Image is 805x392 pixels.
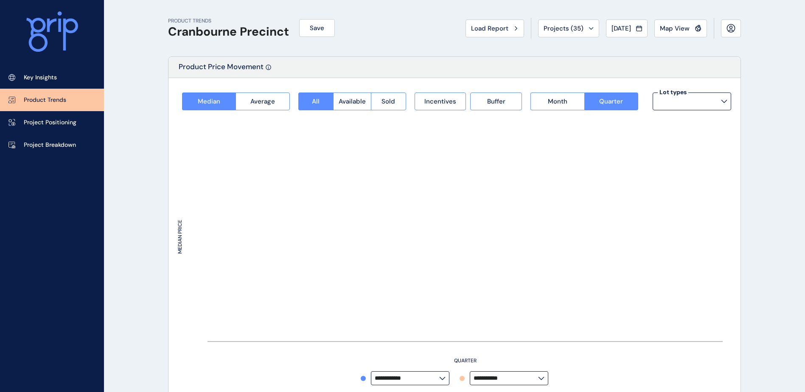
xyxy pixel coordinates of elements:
[544,24,583,33] span: Projects ( 35 )
[371,92,406,110] button: Sold
[298,92,333,110] button: All
[466,20,524,37] button: Load Report
[24,141,76,149] p: Project Breakdown
[177,220,183,254] text: MEDIAN PRICE
[599,97,623,106] span: Quarter
[381,97,395,106] span: Sold
[24,73,57,82] p: Key Insights
[236,92,289,110] button: Average
[548,97,567,106] span: Month
[584,92,638,110] button: Quarter
[168,17,289,25] p: PRODUCT TRENDS
[339,97,366,106] span: Available
[415,92,466,110] button: Incentives
[530,92,584,110] button: Month
[312,97,320,106] span: All
[454,357,477,364] text: QUARTER
[658,88,688,97] label: Lot types
[471,24,508,33] span: Load Report
[606,20,648,37] button: [DATE]
[24,96,66,104] p: Product Trends
[424,97,456,106] span: Incentives
[310,24,324,32] span: Save
[299,19,335,37] button: Save
[487,97,505,106] span: Buffer
[182,92,236,110] button: Median
[24,118,76,127] p: Project Positioning
[168,25,289,39] h1: Cranbourne Precinct
[250,97,275,106] span: Average
[198,97,220,106] span: Median
[470,92,522,110] button: Buffer
[179,62,264,78] p: Product Price Movement
[654,20,707,37] button: Map View
[611,24,631,33] span: [DATE]
[538,20,599,37] button: Projects (35)
[333,92,371,110] button: Available
[660,24,690,33] span: Map View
